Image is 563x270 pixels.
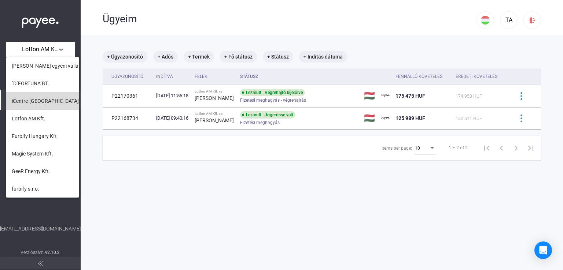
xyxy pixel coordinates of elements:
span: GeeR Energy Kft. [12,167,50,176]
span: Lotfon AM Kft. [12,114,45,123]
div: Open Intercom Messenger [534,241,552,259]
span: furbify s.r.o. [12,184,39,193]
span: [PERSON_NAME] egyéni vállalkozó [12,61,91,70]
span: Magic System Kft. [12,149,53,158]
span: Furbify Hungary Kft [12,132,57,140]
span: "D"FORTUNA BT. [12,79,49,88]
span: iCentre-[GEOGRAPHIC_DATA] Kft. [12,97,88,105]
